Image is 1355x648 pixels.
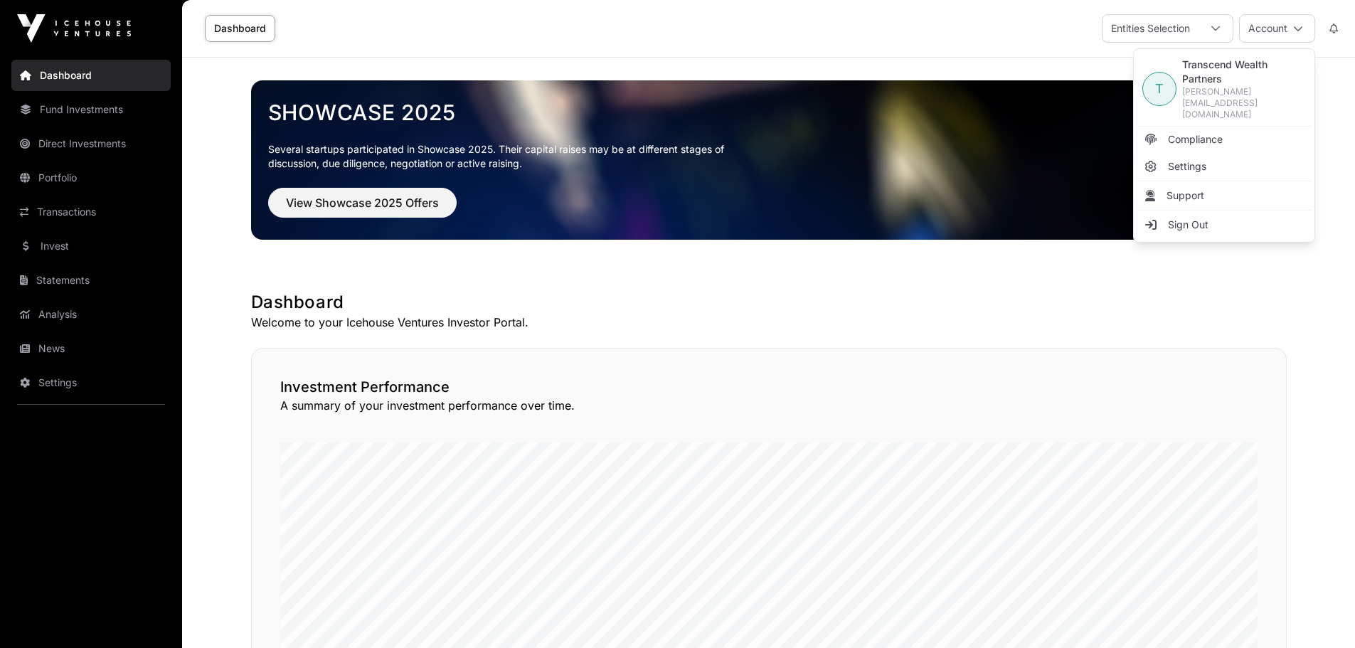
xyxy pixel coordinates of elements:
[11,196,171,228] a: Transactions
[1182,86,1306,120] span: [PERSON_NAME][EMAIL_ADDRESS][DOMAIN_NAME]
[11,230,171,262] a: Invest
[11,299,171,330] a: Analysis
[280,397,1258,414] p: A summary of your investment performance over time.
[1137,212,1312,238] li: Sign Out
[251,80,1287,240] img: Showcase 2025
[1137,127,1312,152] a: Compliance
[1182,58,1306,86] span: Transcend Wealth Partners
[17,14,131,43] img: Icehouse Ventures Logo
[11,60,171,91] a: Dashboard
[268,202,457,216] a: View Showcase 2025 Offers
[268,188,457,218] button: View Showcase 2025 Offers
[268,100,1270,125] a: Showcase 2025
[205,15,275,42] a: Dashboard
[251,291,1287,314] h1: Dashboard
[1239,14,1315,43] button: Account
[251,314,1287,331] p: Welcome to your Icehouse Ventures Investor Portal.
[1167,188,1204,203] span: Support
[1102,15,1199,42] div: Entities Selection
[286,194,439,211] span: View Showcase 2025 Offers
[11,94,171,125] a: Fund Investments
[11,367,171,398] a: Settings
[1168,159,1206,174] span: Settings
[1155,79,1164,99] span: T
[11,265,171,296] a: Statements
[268,142,746,171] p: Several startups participated in Showcase 2025. Their capital raises may be at different stages o...
[280,377,1258,397] h2: Investment Performance
[1168,218,1208,232] span: Sign Out
[1284,580,1355,648] iframe: Chat Widget
[11,333,171,364] a: News
[1168,132,1223,147] span: Compliance
[11,162,171,193] a: Portfolio
[11,128,171,159] a: Direct Investments
[1137,183,1312,208] li: Support
[1137,154,1312,179] a: Settings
